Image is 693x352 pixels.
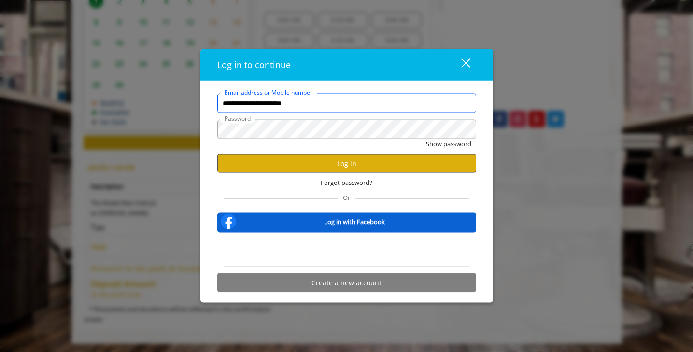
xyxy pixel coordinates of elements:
button: Show password [426,139,471,149]
button: close dialog [443,55,476,75]
label: Password [220,114,255,123]
input: Email address or Mobile number [217,94,476,113]
iframe: Sign in with Google Button [297,239,396,260]
span: Or [338,193,355,202]
button: Log in [217,154,476,173]
div: close dialog [450,57,469,72]
span: Log in to continue [217,59,291,70]
img: facebook-logo [219,212,238,231]
span: Forgot password? [321,178,372,188]
label: Email address or Mobile number [220,88,317,97]
b: Log in with Facebook [324,216,385,226]
input: Password [217,120,476,139]
button: Create a new account [217,273,476,292]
